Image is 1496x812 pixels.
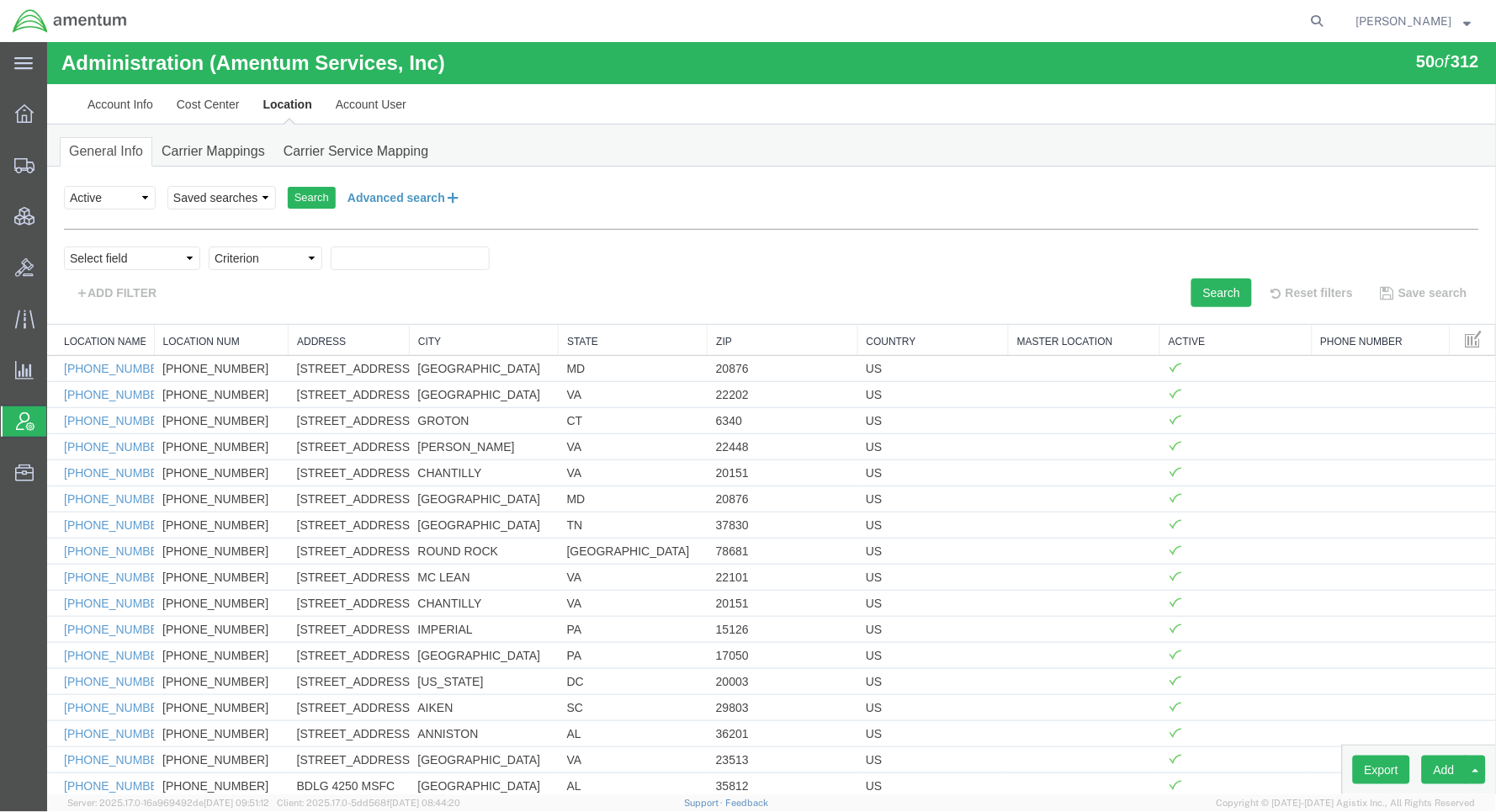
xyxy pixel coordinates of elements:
th: Zip [660,283,810,314]
a: [PHONE_NUMBER] [17,685,123,698]
span: Jason Champagne [1356,12,1452,30]
td: PA [512,600,660,626]
td: [GEOGRAPHIC_DATA] [363,313,512,339]
td: 20876 [660,443,810,470]
td: [STREET_ADDRESS] [241,522,363,548]
a: [PHONE_NUMBER] [17,502,123,516]
span: Server: 2025.17.0-16a969492de [67,798,269,808]
span: Copyright © [DATE]-[DATE] Agistix Inc., All Rights Reserved [1217,796,1476,810]
button: Manage table columns [1412,283,1442,313]
td: [PHONE_NUMBER] [107,522,241,548]
td: [STREET_ADDRESS] [241,548,363,574]
button: Search [1144,236,1205,265]
a: [PHONE_NUMBER] [17,737,123,751]
a: [PHONE_NUMBER] [17,450,123,464]
td: [STREET_ADDRESS] [241,652,363,678]
td: US [810,339,961,365]
button: Advanced search [289,141,426,170]
a: Zip [669,293,801,307]
td: US [810,470,961,496]
td: 17050 [660,600,810,626]
td: IMPERIAL [363,574,512,600]
td: VA [512,522,660,548]
td: [PHONE_NUMBER] [107,548,241,574]
a: Location Name [17,293,98,307]
button: Search [241,145,289,167]
th: Country [810,283,961,314]
a: Feedback [726,798,769,808]
td: US [810,600,961,626]
td: [PHONE_NUMBER] [107,365,241,391]
td: US [810,730,961,756]
td: [GEOGRAPHIC_DATA] [363,730,512,756]
td: ROUND ROCK [363,496,512,522]
td: [STREET_ADDRESS] [241,626,363,652]
th: State [512,283,660,314]
img: logo [12,8,128,34]
span: [DATE] 08:44:20 [390,798,460,808]
td: AIKEN [363,652,512,678]
td: [STREET_ADDRESS] [241,417,363,443]
a: Carrier Service Mapping [227,95,391,125]
a: [PHONE_NUMBER] [17,711,123,724]
button: Save search [1318,236,1432,265]
a: [PHONE_NUMBER] [17,659,123,672]
td: [PHONE_NUMBER] [107,443,241,470]
td: CHANTILLY [363,417,512,443]
a: [PHONE_NUMBER] [17,398,123,411]
td: US [810,652,961,678]
td: US [810,417,961,443]
td: [STREET_ADDRESS][PERSON_NAME] [241,470,363,496]
td: US [810,365,961,391]
button: Reset filters [1208,236,1318,265]
td: [GEOGRAPHIC_DATA] [512,496,660,522]
td: [GEOGRAPHIC_DATA] [363,704,512,730]
td: PA [512,574,660,600]
td: US [810,391,961,417]
td: US [810,522,961,548]
a: Phone Number [1274,293,1395,307]
a: [PHONE_NUMBER] [17,581,123,594]
td: DC [512,626,660,652]
td: [GEOGRAPHIC_DATA] [363,339,512,365]
td: 22448 [660,391,810,417]
a: Location [204,42,277,82]
button: Add [1375,714,1419,742]
td: [US_STATE] [363,626,512,652]
th: Active [1113,283,1265,314]
a: Active [1122,293,1255,307]
td: VA [512,704,660,730]
a: City [371,293,502,307]
button: ADD FILTER [17,236,121,265]
td: 29803 [660,652,810,678]
span: Client: 2025.17.0-5dd568f [277,798,460,808]
td: 20876 [660,313,810,339]
td: [STREET_ADDRESS][PERSON_NAME] [241,443,363,470]
td: [GEOGRAPHIC_DATA] [363,470,512,496]
td: CT [512,365,660,391]
a: [PHONE_NUMBER] [17,320,123,333]
a: Support [684,798,726,808]
a: [PHONE_NUMBER] [17,424,123,438]
a: Address [250,293,353,307]
td: [PHONE_NUMBER] [107,704,241,730]
td: 20151 [660,548,810,574]
td: [PHONE_NUMBER] [107,496,241,522]
a: [PHONE_NUMBER] [17,607,123,620]
a: Location Num [116,293,233,307]
td: VA [512,548,660,574]
td: AL [512,678,660,704]
td: 20151 [660,417,810,443]
td: [PERSON_NAME] [363,391,512,417]
td: 22101 [660,522,810,548]
th: Address [241,283,363,314]
td: TN [512,470,660,496]
a: General Info [13,95,105,125]
a: [PHONE_NUMBER] [17,633,123,646]
a: [PHONE_NUMBER] [17,528,123,542]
